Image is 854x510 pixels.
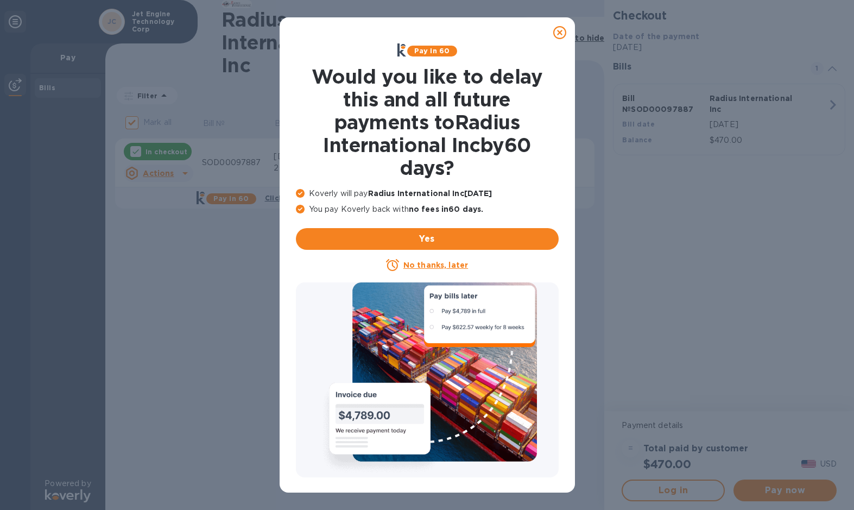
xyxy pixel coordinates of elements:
[296,188,559,199] p: Koverly will pay
[296,228,559,250] button: Yes
[409,205,483,213] b: no fees in 60 days .
[414,47,450,55] b: Pay in 60
[368,189,492,198] b: Radius International Inc [DATE]
[403,261,468,269] u: No thanks, later
[296,65,559,179] h1: Would you like to delay this and all future payments to Radius International Inc by 60 days ?
[305,232,550,245] span: Yes
[296,204,559,215] p: You pay Koverly back with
